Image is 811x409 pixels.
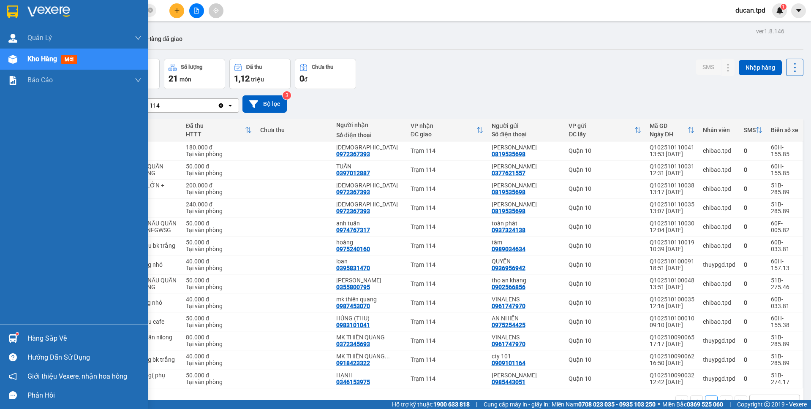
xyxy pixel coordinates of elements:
div: thuypgd.tpd [703,375,735,382]
div: 60B-033.81 [771,296,798,309]
div: Q102510090032 [650,372,694,379]
div: 0 [744,204,762,211]
div: 13:07 [DATE] [650,208,694,214]
div: 50.000 đ [186,239,252,246]
div: HẠNH [336,372,402,379]
div: đặng vĩnh phú [336,277,402,284]
div: 40.000 đ [186,296,252,303]
div: 12:31 [DATE] [650,170,694,176]
div: 0 [744,337,762,344]
th: Toggle SortBy [564,119,645,141]
div: thuypgd.tpd [703,337,735,344]
span: Hỗ trợ kỹ thuật: [392,400,470,409]
div: AN NHIÊN [492,315,561,322]
span: ⚪️ [658,403,660,406]
div: 60H-155.85 [771,163,798,176]
div: 51B-275.46 [771,277,798,290]
div: 60B-033.81 [771,239,798,252]
svg: Clear value [218,102,224,109]
span: down [135,35,142,41]
div: 0 [744,299,762,306]
strong: 1900 633 818 [433,401,470,408]
div: Quận 10 [569,356,641,363]
div: hồng linh [336,182,402,189]
span: 0 [299,73,304,84]
div: Tại văn phòng [186,303,252,309]
button: Nhập hàng [739,60,782,75]
div: Trạm 114 [411,223,483,230]
div: dương tấn kiệt [492,182,561,189]
div: chibao.tpd [703,242,735,249]
div: Quận 10 [569,166,641,173]
div: 13:51 [DATE] [650,284,694,290]
span: Miền Bắc [662,400,723,409]
div: Số lượng [181,64,202,70]
div: 0937324138 [492,227,525,233]
span: đ [304,76,308,83]
div: 18:51 [DATE] [650,265,694,271]
div: 50.000 đ [186,163,252,170]
div: chibao.tpd [703,280,735,287]
button: Chưa thu0đ [295,59,356,89]
span: ducan.tpd [729,5,772,16]
div: 0397012887 [336,170,370,176]
div: VINALENS [492,296,561,303]
div: 240.000 đ [186,201,252,208]
span: 1,12 [234,73,250,84]
div: cty 101 [492,353,561,360]
div: Quận 10 [569,223,641,230]
img: solution-icon [8,76,17,85]
div: Quận 10 [569,299,641,306]
div: Quận 10 [569,337,641,344]
div: Mã GD [650,122,688,129]
img: warehouse-icon [8,34,17,43]
button: Bộ lọc [242,95,287,113]
img: warehouse-icon [8,55,17,64]
div: 0975240160 [336,246,370,252]
div: Quận 10 [569,318,641,325]
span: aim [213,8,219,14]
div: 51B-285.89 [771,182,798,195]
div: thuypgd.tpd [703,356,735,363]
div: VP nhận [411,122,476,129]
span: down [135,77,142,84]
div: Tại văn phòng [186,360,252,366]
div: 12:42 [DATE] [650,379,694,385]
div: 12:16 [DATE] [650,303,694,309]
div: thọ an khang [492,277,561,284]
div: 0372345693 [336,341,370,347]
div: Phản hồi [27,389,142,402]
div: Q102510100091 [650,258,694,265]
img: warehouse-icon [8,334,17,343]
div: MK THIÊN QUANG [336,334,402,341]
span: triệu [251,76,264,83]
div: ĐC giao [411,131,476,138]
div: Q102510090065 [650,334,694,341]
div: chibao.tpd [703,318,735,325]
span: mới [61,55,77,64]
div: Quận 10 [569,375,641,382]
div: Tại văn phòng [186,341,252,347]
div: Quận 10 [569,185,641,192]
div: 0961747970 [492,303,525,309]
div: 0972367393 [336,208,370,214]
div: 0819535698 [492,189,525,195]
span: Báo cáo [27,75,53,85]
div: 0819535698 [492,208,525,214]
div: 50.000 đ [186,220,252,227]
div: Người gửi [492,122,561,129]
sup: 3 [283,91,291,100]
div: 0395831470 [336,265,370,271]
div: chibao.tpd [703,299,735,306]
strong: 0369 525 060 [687,401,723,408]
div: 0 [744,318,762,325]
div: Q102510110030 [650,220,694,227]
div: 50.000 đ [186,315,252,322]
div: toàn phát [492,220,561,227]
div: NGỌC HÂN [492,163,561,170]
div: Quận 10 [569,280,641,287]
button: file-add [189,3,204,18]
div: 17:17 [DATE] [650,341,694,347]
div: 60H-155.85 [771,144,798,157]
th: Toggle SortBy [740,119,767,141]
